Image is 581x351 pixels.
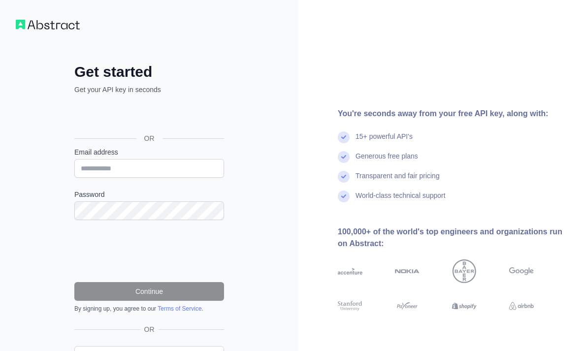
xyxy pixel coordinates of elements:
[338,151,350,163] img: check mark
[136,133,162,143] span: OR
[74,105,222,127] div: Sign in with Google. Opens in new tab
[74,63,224,81] h2: Get started
[140,324,159,334] span: OR
[74,190,224,199] label: Password
[338,226,565,250] div: 100,000+ of the world's top engineers and organizations run on Abstract:
[74,85,224,95] p: Get your API key in seconds
[74,282,224,301] button: Continue
[509,300,534,312] img: airbnb
[158,305,201,312] a: Terms of Service
[338,191,350,202] img: check mark
[509,259,534,283] img: google
[338,300,362,312] img: stanford university
[338,259,362,283] img: accenture
[338,108,565,120] div: You're seconds away from your free API key, along with:
[452,300,477,312] img: shopify
[355,151,418,171] div: Generous free plans
[355,191,446,210] div: World-class technical support
[338,171,350,183] img: check mark
[452,259,476,283] img: bayer
[338,131,350,143] img: check mark
[395,300,420,312] img: payoneer
[74,305,224,313] div: By signing up, you agree to our .
[74,147,224,157] label: Email address
[69,105,227,127] iframe: Sign in with Google Button
[16,20,80,30] img: Workflow
[395,259,420,283] img: nokia
[74,232,224,270] iframe: reCAPTCHA
[355,171,440,191] div: Transparent and fair pricing
[355,131,413,151] div: 15+ powerful API's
